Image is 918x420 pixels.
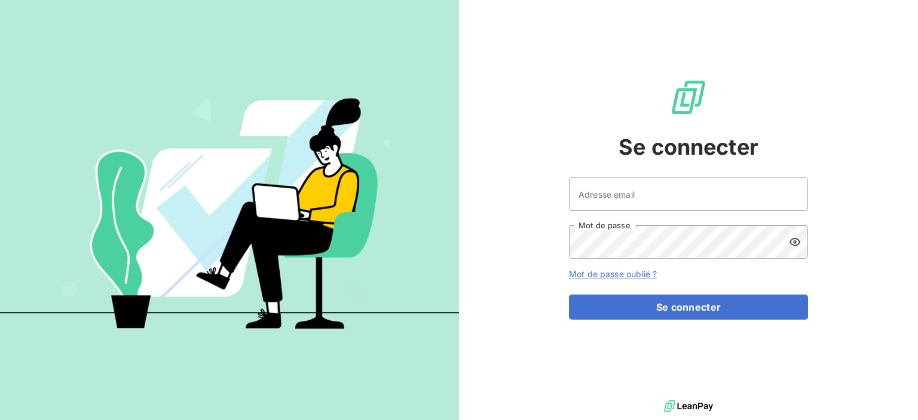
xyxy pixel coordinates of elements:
[569,269,657,279] a: Mot de passe oublié ?
[664,397,713,415] img: logo
[669,78,708,117] img: Logo LeanPay
[619,131,758,163] span: Se connecter
[569,295,808,320] button: Se connecter
[569,177,808,211] input: placeholder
